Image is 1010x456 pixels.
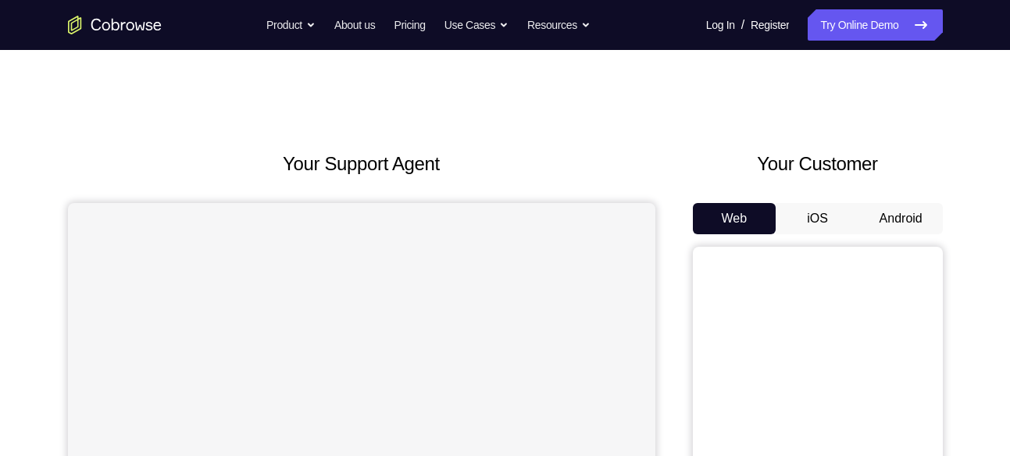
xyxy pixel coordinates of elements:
[444,9,509,41] button: Use Cases
[68,16,162,34] a: Go to the home page
[706,9,735,41] a: Log In
[741,16,744,34] span: /
[693,150,943,178] h2: Your Customer
[527,9,591,41] button: Resources
[693,203,776,234] button: Web
[808,9,942,41] a: Try Online Demo
[859,203,943,234] button: Android
[334,9,375,41] a: About us
[776,203,859,234] button: iOS
[266,9,316,41] button: Product
[751,9,789,41] a: Register
[68,150,655,178] h2: Your Support Agent
[394,9,425,41] a: Pricing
